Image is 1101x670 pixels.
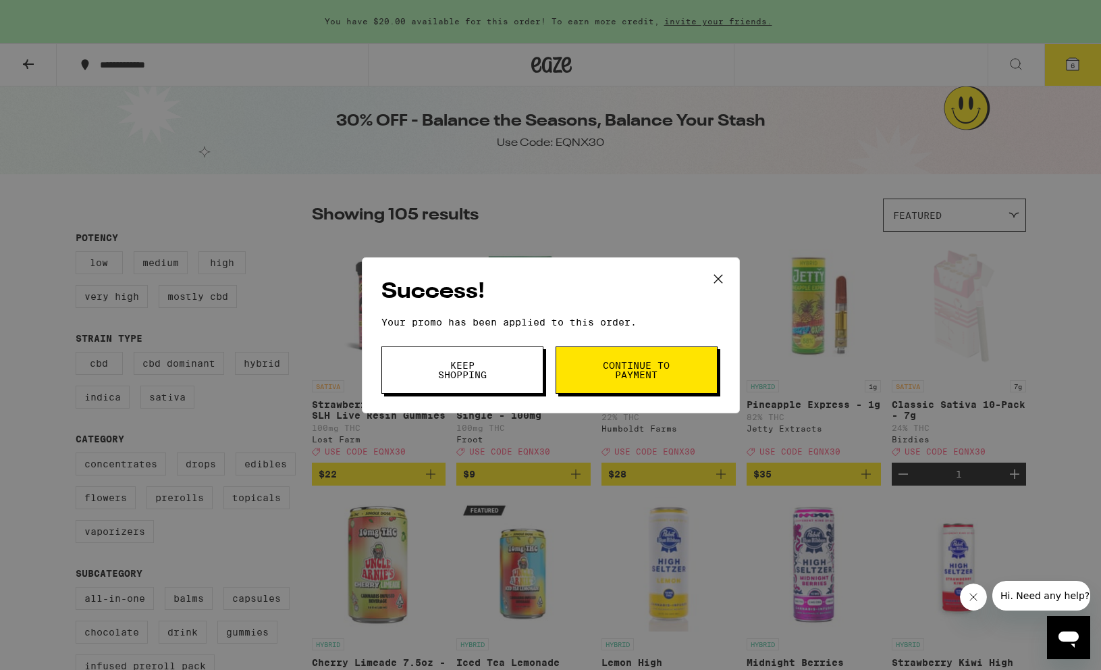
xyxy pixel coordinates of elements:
button: Keep Shopping [381,346,543,394]
iframe: Message from company [992,581,1090,611]
p: Your promo has been applied to this order. [381,317,720,328]
button: Continue to payment [556,346,718,394]
h2: Success! [381,277,720,307]
iframe: Close message [960,584,987,611]
iframe: Button to launch messaging window [1047,616,1090,659]
span: Continue to payment [602,361,671,380]
span: Keep Shopping [428,361,497,380]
